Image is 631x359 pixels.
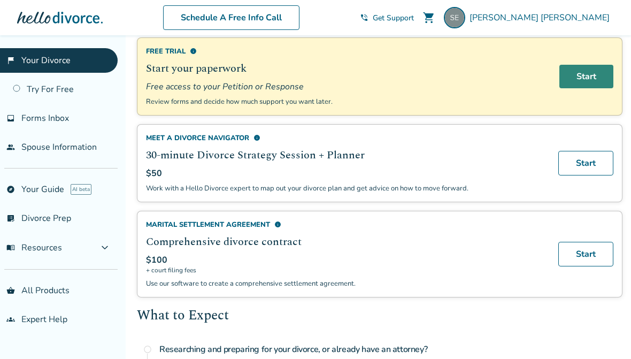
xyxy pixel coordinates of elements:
[6,143,15,151] span: people
[6,214,15,223] span: list_alt_check
[360,13,414,23] a: phone_in_talkGet Support
[146,47,547,56] div: Free Trial
[146,60,547,77] h2: Start your paperwork
[190,48,197,55] span: info
[373,13,414,23] span: Get Support
[146,97,547,106] p: Review forms and decide how much support you want later.
[163,5,299,30] a: Schedule A Free Info Call
[6,114,15,123] span: inbox
[137,306,622,326] h2: What to Expect
[146,279,545,288] p: Use our software to create a comprehensive settlement agreement.
[143,345,152,354] span: radio_button_unchecked
[21,112,69,124] span: Forms Inbox
[444,7,465,28] img: sh.estillore@gmail.com
[146,254,167,266] span: $100
[146,220,545,230] div: Marital Settlement Agreement
[6,315,15,324] span: groups
[558,242,613,266] a: Start
[98,241,111,254] span: expand_more
[6,56,15,65] span: flag_2
[71,184,91,195] span: AI beta
[6,243,15,252] span: menu_book
[274,221,281,228] span: info
[146,133,545,143] div: Meet a divorce navigator
[6,242,62,254] span: Resources
[146,167,162,179] span: $50
[360,13,368,22] span: phone_in_talk
[470,12,614,24] span: [PERSON_NAME] [PERSON_NAME]
[422,11,435,24] span: shopping_cart
[146,184,545,193] p: Work with a Hello Divorce expert to map out your divorce plan and get advice on how to move forward.
[6,185,15,194] span: explore
[559,65,613,88] a: Start
[146,147,545,163] h2: 30-minute Divorce Strategy Session + Planner
[558,151,613,175] a: Start
[6,286,15,295] span: shopping_basket
[146,234,545,250] h2: Comprehensive divorce contract
[578,308,631,359] iframe: Chat Widget
[146,81,547,93] span: Free access to your Petition or Response
[253,134,260,141] span: info
[146,266,545,274] span: + court filing fees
